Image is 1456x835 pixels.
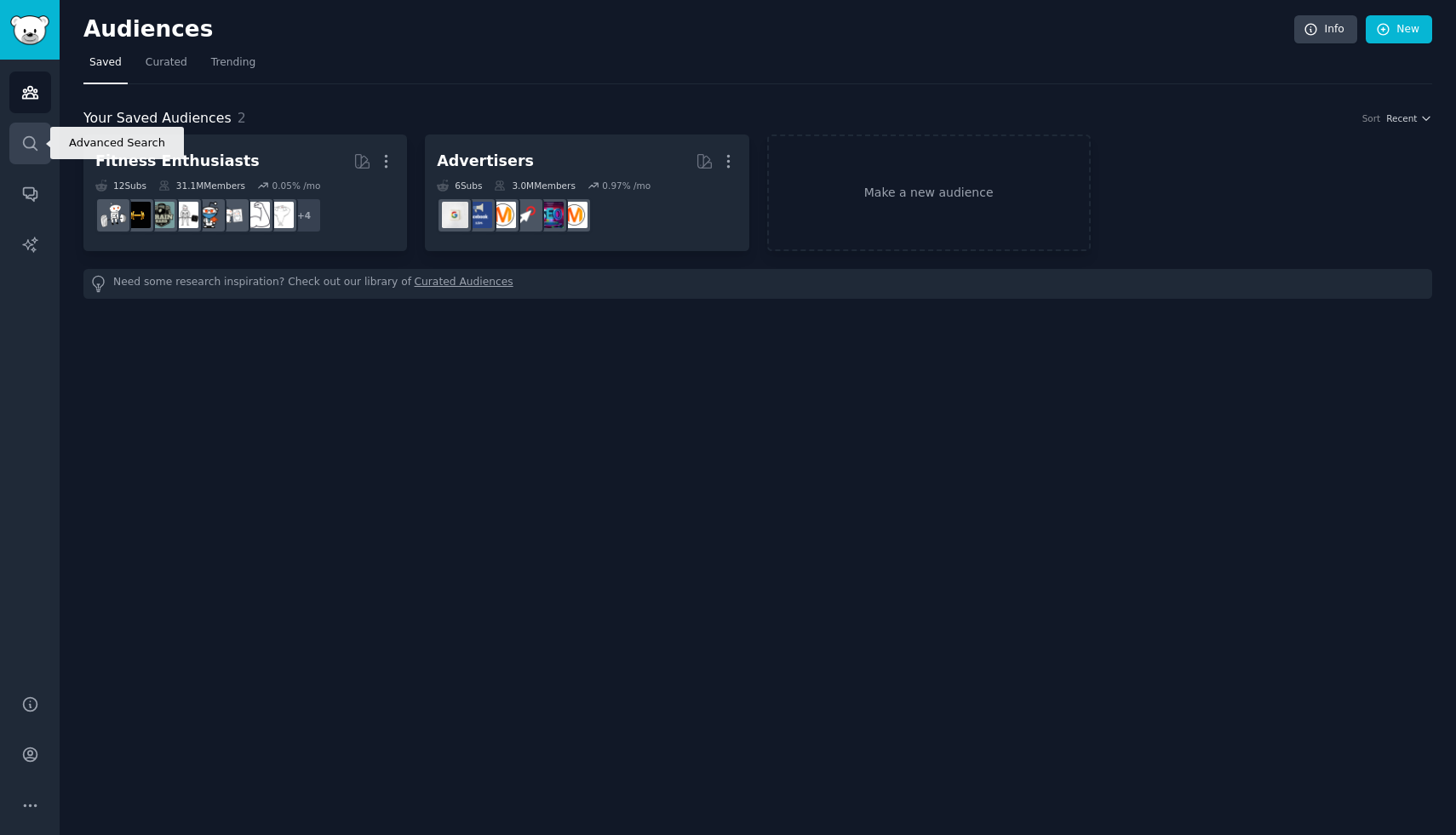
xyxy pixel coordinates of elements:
[415,275,513,293] a: Curated Audiences
[100,202,127,228] img: weightroom
[537,202,564,228] img: SEO
[140,49,193,84] a: Curated
[83,269,1432,299] div: Need some research inspiration? Check out our library of
[83,16,1294,43] h2: Audiences
[211,55,255,71] span: Trending
[124,202,151,228] img: workout
[158,180,245,192] div: 31.1M Members
[286,197,322,233] div: + 4
[83,134,407,251] a: Fitness Enthusiasts12Subs31.1MMembers0.05% /mo+4Fitnessstrength_trainingloseitHealthGYMGymMotivat...
[494,180,575,192] div: 3.0M Members
[95,180,146,192] div: 12 Sub s
[1386,112,1432,124] button: Recent
[442,202,468,228] img: googleads
[561,202,588,228] img: marketing
[95,151,260,172] div: Fitness Enthusiasts
[490,202,516,228] img: advertising
[1362,112,1381,124] div: Sort
[437,180,482,192] div: 6 Sub s
[1294,15,1357,44] a: Info
[466,202,492,228] img: FacebookAds
[83,49,128,84] a: Saved
[220,202,246,228] img: loseit
[83,108,232,129] span: Your Saved Audiences
[205,49,261,84] a: Trending
[513,202,540,228] img: PPC
[89,55,122,71] span: Saved
[172,202,198,228] img: GYM
[1386,112,1417,124] span: Recent
[437,151,534,172] div: Advertisers
[1366,15,1432,44] a: New
[196,202,222,228] img: Health
[148,202,175,228] img: GymMotivation
[602,180,651,192] div: 0.97 % /mo
[425,134,748,251] a: Advertisers6Subs3.0MMembers0.97% /momarketingSEOPPCadvertisingFacebookAdsgoogleads
[272,180,320,192] div: 0.05 % /mo
[244,202,270,228] img: strength_training
[146,55,187,71] span: Curated
[238,110,246,126] span: 2
[767,134,1091,251] a: Make a new audience
[10,15,49,45] img: GummySearch logo
[267,202,294,228] img: Fitness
